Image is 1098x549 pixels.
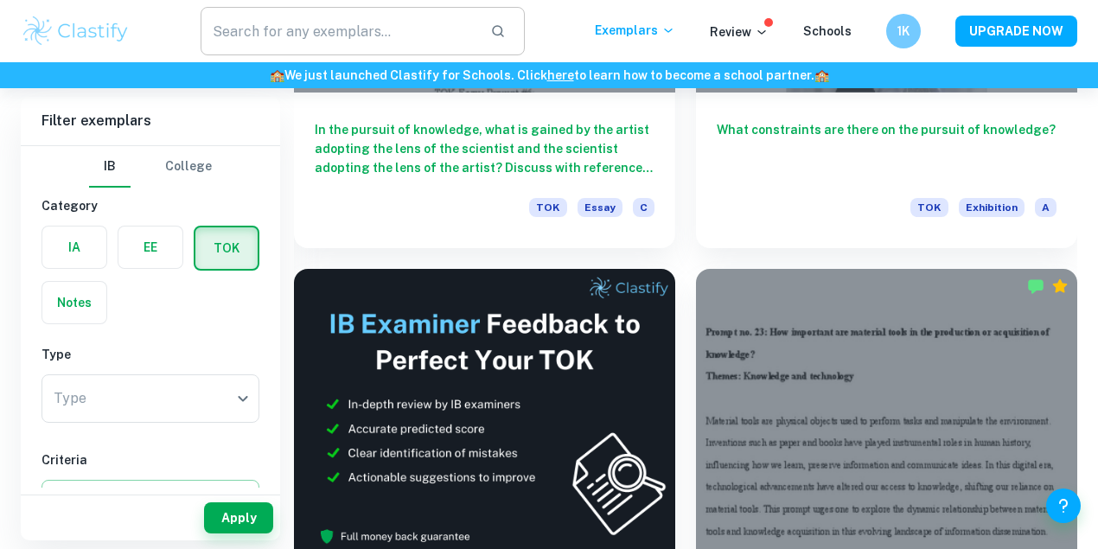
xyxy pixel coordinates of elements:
h6: Filter exemplars [21,97,280,145]
span: Exhibition [959,198,1025,217]
span: C [633,198,654,217]
p: Exemplars [595,21,675,40]
img: Clastify logo [21,14,131,48]
span: TOK [910,198,948,217]
button: Notes [42,282,106,323]
button: College [165,146,212,188]
h6: Category [41,196,259,215]
button: UPGRADE NOW [955,16,1077,47]
a: Schools [803,24,852,38]
span: TOK [529,198,567,217]
button: IA [42,227,106,268]
button: EE [118,227,182,268]
h6: We just launched Clastify for Schools. Click to learn how to become a school partner. [3,66,1095,85]
p: Review [710,22,769,41]
span: A [1035,198,1057,217]
img: Marked [1027,278,1044,295]
div: Filter type choice [89,146,212,188]
span: Essay [578,198,622,217]
h6: What constraints are there on the pursuit of knowledge? [717,120,1057,177]
h6: Type [41,345,259,364]
div: Premium [1051,278,1069,295]
h6: Criteria [41,450,259,469]
a: here [547,68,574,82]
input: Search for any exemplars... [201,7,477,55]
button: 1K [886,14,921,48]
h6: 1K [894,22,914,41]
button: Select [41,480,259,511]
button: IB [89,146,131,188]
button: Help and Feedback [1046,488,1081,523]
button: Apply [204,502,273,533]
h6: In the pursuit of knowledge, what is gained by the artist adopting the lens of the scientist and ... [315,120,654,177]
span: 🏫 [270,68,284,82]
span: 🏫 [814,68,829,82]
button: TOK [195,227,258,269]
